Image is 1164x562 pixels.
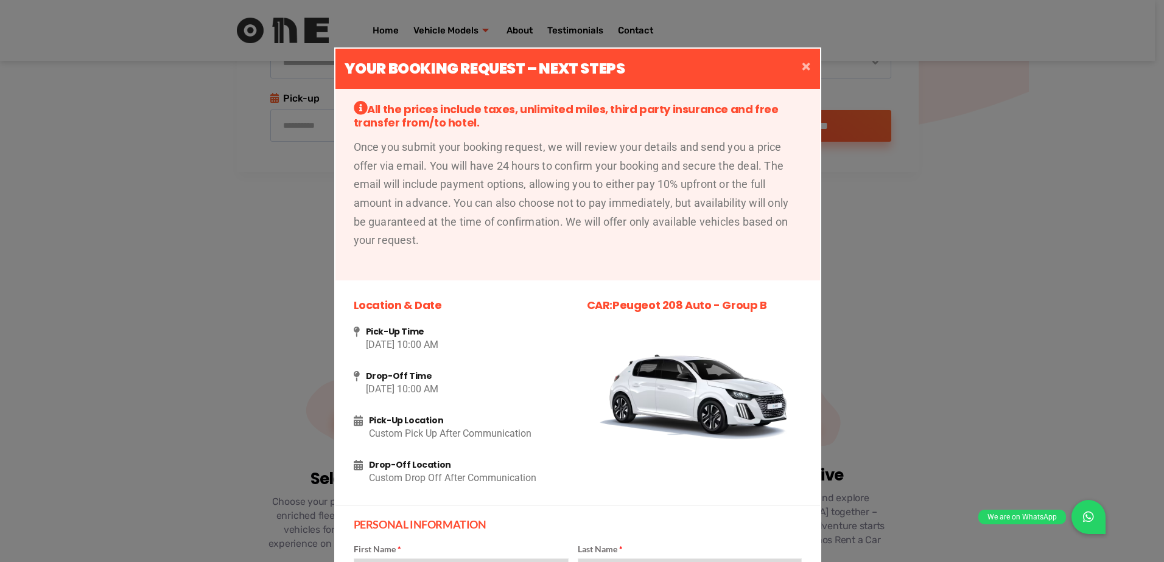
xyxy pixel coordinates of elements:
span: [DATE] [366,383,394,395]
h5: Your Booking Request – Next Steps [345,58,625,80]
h3: Location & Date [354,299,569,312]
h3: All the prices include taxes, unlimited miles, third party insurance and free transfer from/to ho... [354,101,802,129]
h3: CAR: [587,299,802,312]
label: First Name [354,543,569,555]
div: We are on WhatsApp [978,510,1066,524]
a: We are on WhatsApp [1071,500,1106,534]
span: [DATE] [366,339,394,350]
h4: Drop-Off Time [366,371,569,381]
span: × [802,58,810,75]
p: Once you submit your booking request, we will review your details and send you a price offer via ... [354,138,802,250]
img: Vehicle [587,327,802,446]
h2: PERSONAL INFORMATION [354,518,802,532]
button: Close [792,49,820,89]
h4: Drop-Off Location [369,460,569,470]
p: Custom Pick Up After Communication [369,426,569,442]
h4: Pick-Up Location [369,415,569,426]
span: 10:00 AM [397,339,438,350]
p: Custom Drop Off After Communication [369,470,569,486]
label: Last Name [578,543,802,555]
span: 10:00 AM [397,383,438,395]
h4: Pick-Up Time [366,327,569,337]
span: Peugeot 208 Auto - Group B [612,297,767,313]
